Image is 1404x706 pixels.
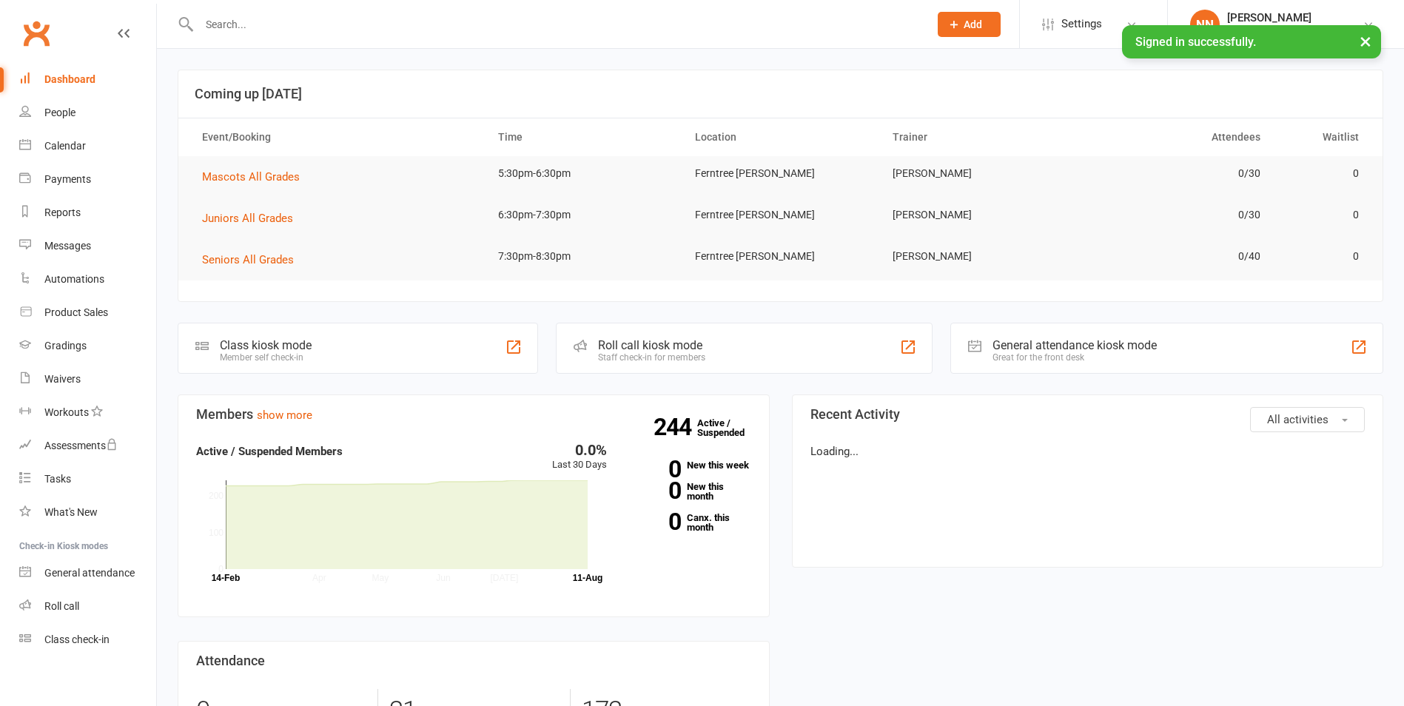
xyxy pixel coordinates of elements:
[629,482,751,501] a: 0New this month
[485,239,682,274] td: 7:30pm-8:30pm
[19,296,156,329] a: Product Sales
[44,273,104,285] div: Automations
[1274,239,1372,274] td: 0
[1076,156,1273,191] td: 0/30
[257,409,312,422] a: show more
[202,212,293,225] span: Juniors All Grades
[879,239,1076,274] td: [PERSON_NAME]
[195,87,1366,101] h3: Coming up [DATE]
[654,416,697,438] strong: 244
[1352,25,1379,57] button: ×
[18,15,55,52] a: Clubworx
[195,14,918,35] input: Search...
[879,118,1076,156] th: Trainer
[44,567,135,579] div: General attendance
[44,107,75,118] div: People
[629,458,681,480] strong: 0
[196,445,343,458] strong: Active / Suspended Members
[1076,239,1273,274] td: 0/40
[19,463,156,496] a: Tasks
[598,352,705,363] div: Staff check-in for members
[1076,118,1273,156] th: Attendees
[485,118,682,156] th: Time
[1227,24,1363,38] div: Golden Cobra Martial Arts Inc
[19,396,156,429] a: Workouts
[598,338,705,352] div: Roll call kiosk mode
[629,511,681,533] strong: 0
[202,170,300,184] span: Mascots All Grades
[810,407,1366,422] h3: Recent Activity
[19,63,156,96] a: Dashboard
[44,73,95,85] div: Dashboard
[44,140,86,152] div: Calendar
[44,373,81,385] div: Waivers
[196,653,751,668] h3: Attendance
[682,156,879,191] td: Ferntree [PERSON_NAME]
[1267,413,1329,426] span: All activities
[44,306,108,318] div: Product Sales
[1135,35,1256,49] span: Signed in successfully.
[44,173,91,185] div: Payments
[1227,11,1363,24] div: [PERSON_NAME]
[19,163,156,196] a: Payments
[220,338,312,352] div: Class kiosk mode
[19,196,156,229] a: Reports
[19,130,156,163] a: Calendar
[552,443,607,473] div: Last 30 Days
[196,407,751,422] h3: Members
[19,429,156,463] a: Assessments
[44,473,71,485] div: Tasks
[552,443,607,457] div: 0.0%
[19,496,156,529] a: What's New
[629,513,751,532] a: 0Canx. this month
[202,168,310,186] button: Mascots All Grades
[44,406,89,418] div: Workouts
[44,240,91,252] div: Messages
[1076,198,1273,232] td: 0/30
[810,443,1366,460] p: Loading...
[19,329,156,363] a: Gradings
[44,633,110,645] div: Class check-in
[44,206,81,218] div: Reports
[19,229,156,263] a: Messages
[1190,10,1220,39] div: NN
[44,440,118,451] div: Assessments
[697,407,762,448] a: 244Active / Suspended
[682,198,879,232] td: Ferntree [PERSON_NAME]
[992,352,1157,363] div: Great for the front desk
[44,600,79,612] div: Roll call
[19,557,156,590] a: General attendance kiosk mode
[485,198,682,232] td: 6:30pm-7:30pm
[220,352,312,363] div: Member self check-in
[202,209,303,227] button: Juniors All Grades
[682,239,879,274] td: Ferntree [PERSON_NAME]
[1061,7,1102,41] span: Settings
[44,340,87,352] div: Gradings
[19,623,156,656] a: Class kiosk mode
[938,12,1001,37] button: Add
[19,96,156,130] a: People
[189,118,485,156] th: Event/Booking
[19,363,156,396] a: Waivers
[19,263,156,296] a: Automations
[1274,198,1372,232] td: 0
[1274,118,1372,156] th: Waitlist
[485,156,682,191] td: 5:30pm-6:30pm
[629,480,681,502] strong: 0
[964,19,982,30] span: Add
[992,338,1157,352] div: General attendance kiosk mode
[879,156,1076,191] td: [PERSON_NAME]
[879,198,1076,232] td: [PERSON_NAME]
[44,506,98,518] div: What's New
[202,251,304,269] button: Seniors All Grades
[202,253,294,266] span: Seniors All Grades
[19,590,156,623] a: Roll call
[1250,407,1365,432] button: All activities
[1274,156,1372,191] td: 0
[629,460,751,470] a: 0New this week
[682,118,879,156] th: Location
